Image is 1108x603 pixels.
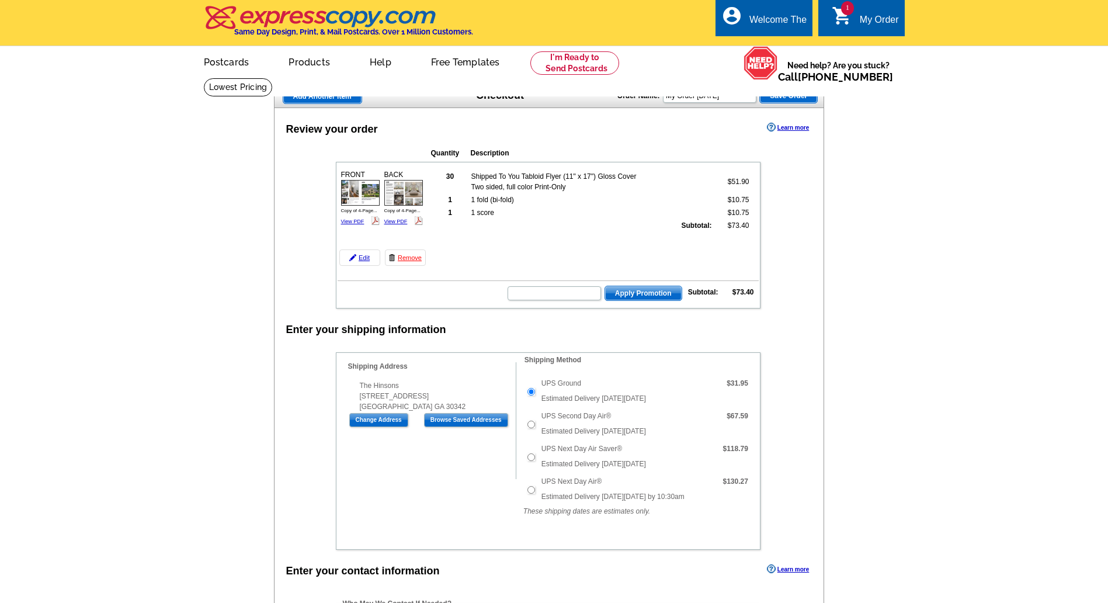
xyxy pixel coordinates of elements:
img: pencil-icon.gif [349,254,356,261]
legend: Shipping Method [523,355,582,365]
strong: Subtotal: [682,221,712,230]
button: Apply Promotion [605,286,682,301]
th: Quantity [430,147,469,159]
img: help [744,46,778,80]
td: $10.75 [714,207,750,219]
a: Postcards [185,47,268,75]
div: My Order [860,15,899,31]
span: Estimated Delivery [DATE][DATE] by 10:30am [541,493,685,501]
div: Review your order [286,122,378,137]
td: $51.90 [714,171,750,193]
span: Estimated Delivery [DATE][DATE] [541,427,646,435]
img: small-thumb.jpg [341,180,380,205]
a: Learn more [767,123,809,132]
h4: Same Day Design, Print, & Mail Postcards. Over 1 Million Customers. [234,27,473,36]
label: UPS Next Day Air Saver® [541,443,622,454]
div: Enter your contact information [286,563,440,579]
a: Products [270,47,349,75]
a: Free Templates [412,47,519,75]
span: Copy of 4-Page... [384,208,421,213]
a: Learn more [767,564,809,574]
label: UPS Next Day Air® [541,476,602,487]
strong: $67.59 [727,412,748,420]
img: pdf_logo.png [414,216,423,225]
em: These shipping dates are estimates only. [523,507,650,515]
td: $73.40 [714,220,750,231]
span: Need help? Are you stuck? [778,60,899,83]
a: 1 shopping_cart My Order [832,13,899,27]
a: Edit [339,249,380,266]
td: Shipped To You Tabloid Flyer (11" x 17") Gloss Cover Two sided, full color Print-Only [471,171,640,193]
td: $10.75 [714,194,750,206]
div: The Hinsons [STREET_ADDRESS] [GEOGRAPHIC_DATA] GA 30342 [348,380,516,412]
strong: 1 [448,209,452,217]
strong: $73.40 [732,288,754,296]
a: Same Day Design, Print, & Mail Postcards. Over 1 Million Customers. [204,14,473,36]
a: View PDF [384,219,408,224]
img: trashcan-icon.gif [388,254,395,261]
i: shopping_cart [832,5,853,26]
img: pdf_logo.png [371,216,380,225]
a: Add Another Item [283,89,362,104]
span: Call [778,71,893,83]
img: small-thumb.jpg [384,180,423,205]
strong: 30 [446,172,454,181]
td: 1 fold (bi-fold) [471,194,640,206]
div: BACK [383,168,425,228]
strong: Subtotal: [688,288,718,296]
span: Add Another Item [283,89,362,103]
a: Remove [385,249,426,266]
h4: Shipping Address [348,362,516,370]
strong: $31.95 [727,379,748,387]
div: Welcome The [749,15,807,31]
span: Apply Promotion [605,286,682,300]
strong: 1 [448,196,452,204]
a: View PDF [341,219,364,224]
span: 1 [841,1,854,15]
span: Estimated Delivery [DATE][DATE] [541,394,646,403]
th: Description [470,147,684,159]
label: UPS Second Day Air® [541,411,612,421]
a: [PHONE_NUMBER] [798,71,893,83]
input: Browse Saved Addresses [424,413,508,427]
label: UPS Ground [541,378,581,389]
strong: $118.79 [723,445,748,453]
td: 1 score [471,207,640,219]
span: Copy of 4-Page... [341,208,377,213]
div: FRONT [339,168,381,228]
input: Change Address [349,413,408,427]
strong: $130.27 [723,477,748,486]
span: Estimated Delivery [DATE][DATE] [541,460,646,468]
div: Enter your shipping information [286,322,446,338]
a: Help [351,47,410,75]
i: account_circle [721,5,742,26]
